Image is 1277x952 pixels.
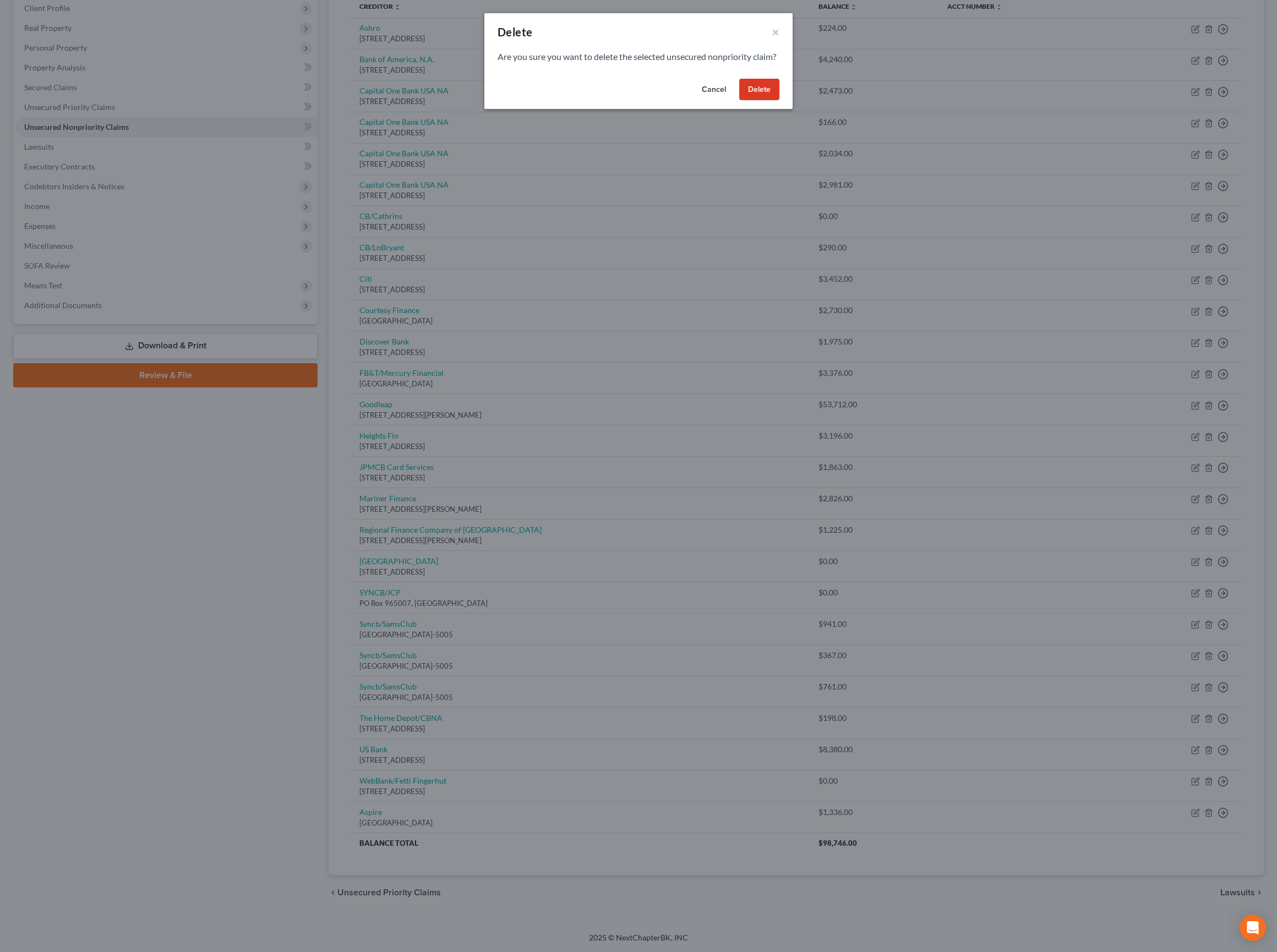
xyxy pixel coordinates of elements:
button: Delete [739,79,779,101]
button: × [772,25,779,39]
button: Cancel [693,79,735,101]
div: Open Intercom Messenger [1240,915,1266,941]
p: Are you sure you want to delete the selected unsecured nonpriority claim? [498,51,779,63]
div: Delete [498,24,532,40]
